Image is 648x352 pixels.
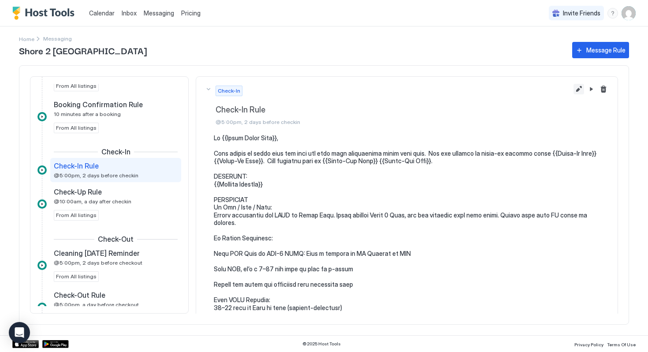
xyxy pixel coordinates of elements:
[607,8,618,19] div: menu
[607,339,636,348] a: Terms Of Use
[563,9,600,17] span: Invite Friends
[607,342,636,347] span: Terms Of Use
[196,77,618,134] button: Check-InCheck-In Rule@5:00pm, 2 days before checkin
[54,111,121,117] span: 10 minutes after a booking
[56,82,97,90] span: From All listings
[54,259,142,266] span: @5:00pm, 2 days before checkout
[302,341,341,347] span: © 2025 Host Tools
[574,339,603,348] a: Privacy Policy
[622,6,636,20] div: User profile
[54,249,140,258] span: Cleaning [DATE] Reminder
[56,124,97,132] span: From All listings
[54,172,138,179] span: @5:00pm, 2 days before checkin
[54,301,139,308] span: @5:00pm, a day before checkout
[572,42,629,58] button: Message Rule
[586,45,626,55] div: Message Rule
[89,8,115,18] a: Calendar
[54,100,143,109] span: Booking Confirmation Rule
[122,9,137,17] span: Inbox
[56,211,97,219] span: From All listings
[43,35,72,42] span: Breadcrumb
[54,187,102,196] span: Check-Up Rule
[144,9,174,17] span: Messaging
[122,8,137,18] a: Inbox
[54,161,99,170] span: Check-In Rule
[181,9,201,17] span: Pricing
[54,291,105,300] span: Check-Out Rule
[12,7,78,20] a: Host Tools Logo
[101,147,130,156] span: Check-In
[574,84,584,94] button: Edit message rule
[19,36,34,42] span: Home
[586,84,596,94] button: Pause Message Rule
[574,342,603,347] span: Privacy Policy
[89,9,115,17] span: Calendar
[216,105,609,115] span: Check-In Rule
[9,322,30,343] div: Open Intercom Messenger
[19,34,34,43] div: Breadcrumb
[218,87,240,95] span: Check-In
[42,340,69,348] a: Google Play Store
[12,340,39,348] a: App Store
[216,119,609,125] span: @5:00pm, 2 days before checkin
[56,273,97,281] span: From All listings
[144,8,174,18] a: Messaging
[54,198,131,205] span: @10:00am, a day after checkin
[98,235,134,243] span: Check-Out
[19,34,34,43] a: Home
[598,84,609,94] button: Delete message rule
[19,44,563,57] span: Shore 2 [GEOGRAPHIC_DATA]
